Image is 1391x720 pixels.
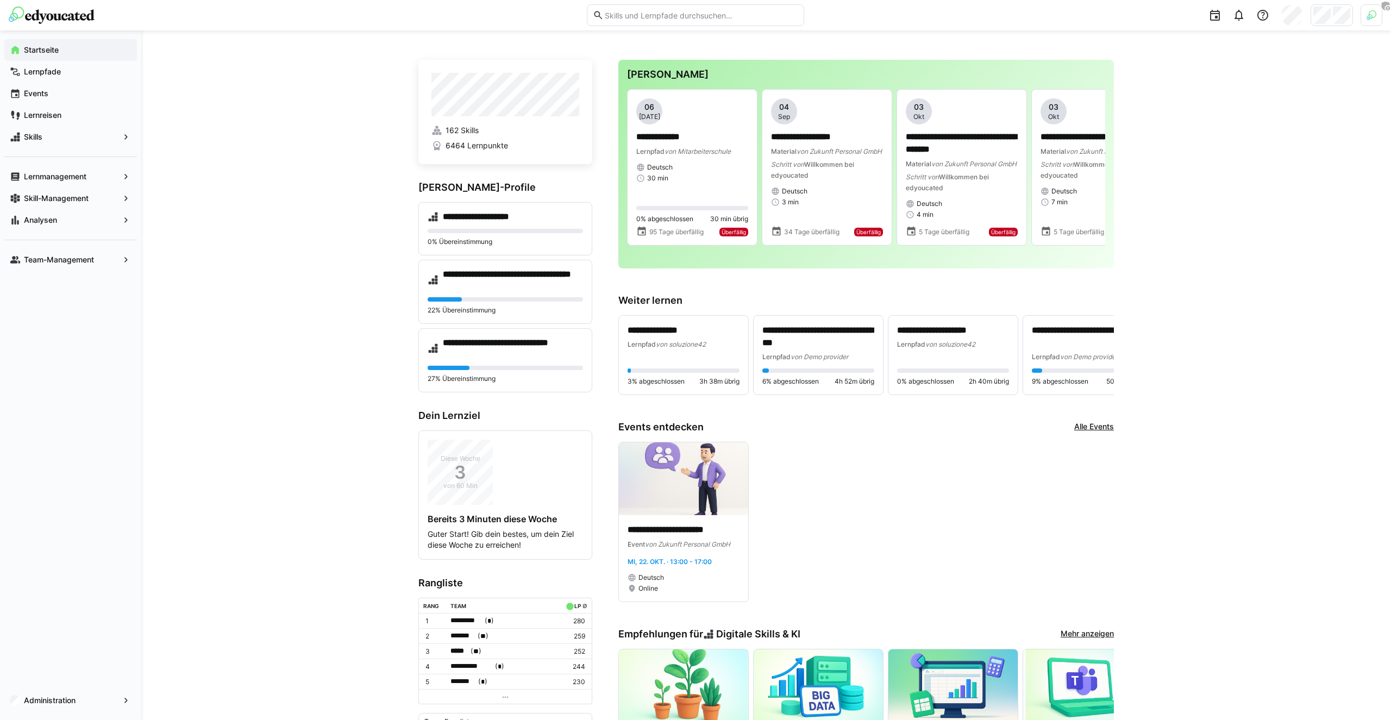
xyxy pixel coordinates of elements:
[628,377,685,386] span: 3% abgeschlossen
[1066,147,1151,155] span: von Zukunft Personal GmbH
[906,173,939,181] span: Schritt von
[639,112,660,121] span: [DATE]
[495,661,504,672] span: ( )
[782,198,799,206] span: 3 min
[636,215,693,223] span: 0% abgeschlossen
[644,102,654,112] span: 06
[478,676,487,687] span: ( )
[647,163,673,172] span: Deutsch
[425,632,442,641] p: 2
[618,628,800,640] h3: Empfehlungen für
[425,647,442,656] p: 3
[446,140,508,151] span: 6464 Lernpunkte
[563,632,585,641] p: 259
[914,102,924,112] span: 03
[665,147,731,155] span: von Mitarbeiterschule
[1041,147,1066,155] span: Material
[628,558,712,566] span: Mi, 22. Okt. · 13:00 - 17:00
[991,229,1016,235] span: Überfällig
[917,199,942,208] span: Deutsch
[1032,377,1088,386] span: 9% abgeschlossen
[446,125,479,136] span: 162 Skills
[418,577,592,589] h3: Rangliste
[618,421,704,433] h3: Events entdecken
[771,160,854,179] span: Willkommen bei edyoucated
[604,10,798,20] input: Skills und Lernpfade durchsuchen…
[450,603,466,609] div: Team
[485,615,494,627] span: ( )
[771,147,797,155] span: Material
[716,628,800,640] span: Digitale Skills & KI
[1051,198,1068,206] span: 7 min
[1054,228,1104,236] span: 5 Tage überfällig
[425,678,442,686] p: 5
[418,181,592,193] h3: [PERSON_NAME]-Profile
[906,160,931,168] span: Material
[1051,187,1077,196] span: Deutsch
[428,374,583,383] p: 27% Übereinstimmung
[418,410,592,422] h3: Dein Lernziel
[478,630,488,642] span: ( )
[649,228,704,236] span: 95 Tage überfällig
[647,174,668,183] span: 30 min
[797,147,882,155] span: von Zukunft Personal GmbH
[645,540,730,548] span: von Zukunft Personal GmbH
[925,340,975,348] span: von soluzione42
[1074,421,1114,433] a: Alle Events
[636,147,665,155] span: Lernpfad
[423,603,439,609] div: Rang
[656,340,706,348] span: von soluzione42
[574,603,581,609] div: LP
[1048,112,1059,121] span: Okt
[428,237,583,246] p: 0% Übereinstimmung
[563,617,585,625] p: 280
[563,678,585,686] p: 230
[638,584,658,593] span: Online
[618,295,1114,306] h3: Weiter lernen
[628,340,656,348] span: Lernpfad
[628,540,645,548] span: Event
[1032,353,1060,361] span: Lernpfad
[425,617,442,625] p: 1
[897,340,925,348] span: Lernpfad
[791,353,848,361] span: von Demo provider
[919,228,969,236] span: 5 Tage überfällig
[835,377,874,386] span: 4h 52m übrig
[428,529,583,550] p: Guter Start! Gib dein bestes, um dein Ziel diese Woche zu erreichen!
[582,600,587,610] a: ø
[638,573,664,582] span: Deutsch
[762,353,791,361] span: Lernpfad
[563,647,585,656] p: 252
[1049,102,1058,112] span: 03
[619,442,748,515] img: image
[563,662,585,671] p: 244
[762,377,819,386] span: 6% abgeschlossen
[784,228,839,236] span: 34 Tage überfällig
[428,514,583,524] h4: Bereits 3 Minuten diese Woche
[471,646,481,657] span: ( )
[1041,160,1124,179] span: Willkommen bei edyoucated
[425,662,442,671] p: 4
[722,229,746,235] span: Überfällig
[782,187,807,196] span: Deutsch
[699,377,740,386] span: 3h 38m übrig
[1061,628,1114,640] a: Mehr anzeigen
[1041,160,1074,168] span: Schritt von
[856,229,881,235] span: Überfällig
[779,102,789,112] span: 04
[710,215,748,223] span: 30 min übrig
[778,112,790,121] span: Sep
[1060,353,1118,361] span: von Demo provider
[627,68,1105,80] h3: [PERSON_NAME]
[931,160,1017,168] span: von Zukunft Personal GmbH
[431,125,579,136] a: 162 Skills
[913,112,924,121] span: Okt
[969,377,1009,386] span: 2h 40m übrig
[1106,377,1144,386] span: 50 min übrig
[906,173,989,192] span: Willkommen bei edyoucated
[897,377,954,386] span: 0% abgeschlossen
[917,210,933,219] span: 4 min
[428,306,583,315] p: 22% Übereinstimmung
[771,160,804,168] span: Schritt von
